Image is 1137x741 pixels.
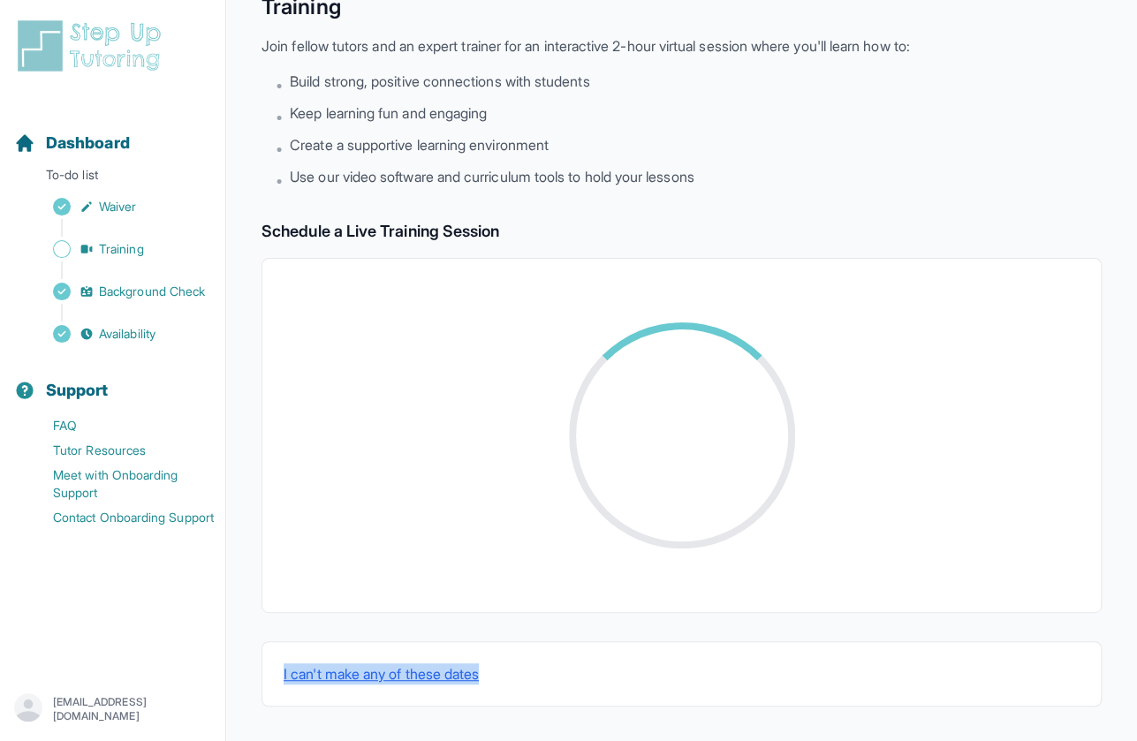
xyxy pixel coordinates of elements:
span: Use our video software and curriculum tools to hold your lessons [290,166,694,187]
a: Waiver [14,194,225,219]
span: Support [46,378,109,403]
img: logo [14,18,171,74]
span: Availability [99,325,155,343]
a: Tutor Resources [14,438,225,463]
a: Training [14,237,225,261]
a: Background Check [14,279,225,304]
span: Training [99,240,144,258]
span: Waiver [99,198,136,215]
a: Meet with Onboarding Support [14,463,225,505]
p: Join fellow tutors and an expert trainer for an interactive 2-hour virtual session where you'll l... [262,35,1102,57]
button: I can't make any of these dates [284,663,479,684]
span: Keep learning fun and engaging [290,102,487,124]
a: FAQ [14,413,225,438]
span: • [276,74,283,95]
button: Support [7,350,218,410]
button: [EMAIL_ADDRESS][DOMAIN_NAME] [14,693,211,725]
span: • [276,170,283,191]
span: Build strong, positive connections with students [290,71,589,92]
span: Create a supportive learning environment [290,134,549,155]
h2: Schedule a Live Training Session [262,219,1102,244]
a: Contact Onboarding Support [14,505,225,530]
p: [EMAIL_ADDRESS][DOMAIN_NAME] [53,695,211,723]
span: Dashboard [46,131,130,155]
span: • [276,138,283,159]
p: To-do list [7,166,218,191]
span: Background Check [99,283,205,300]
a: Availability [14,321,225,346]
button: Dashboard [7,102,218,163]
span: • [276,106,283,127]
a: Dashboard [14,131,130,155]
